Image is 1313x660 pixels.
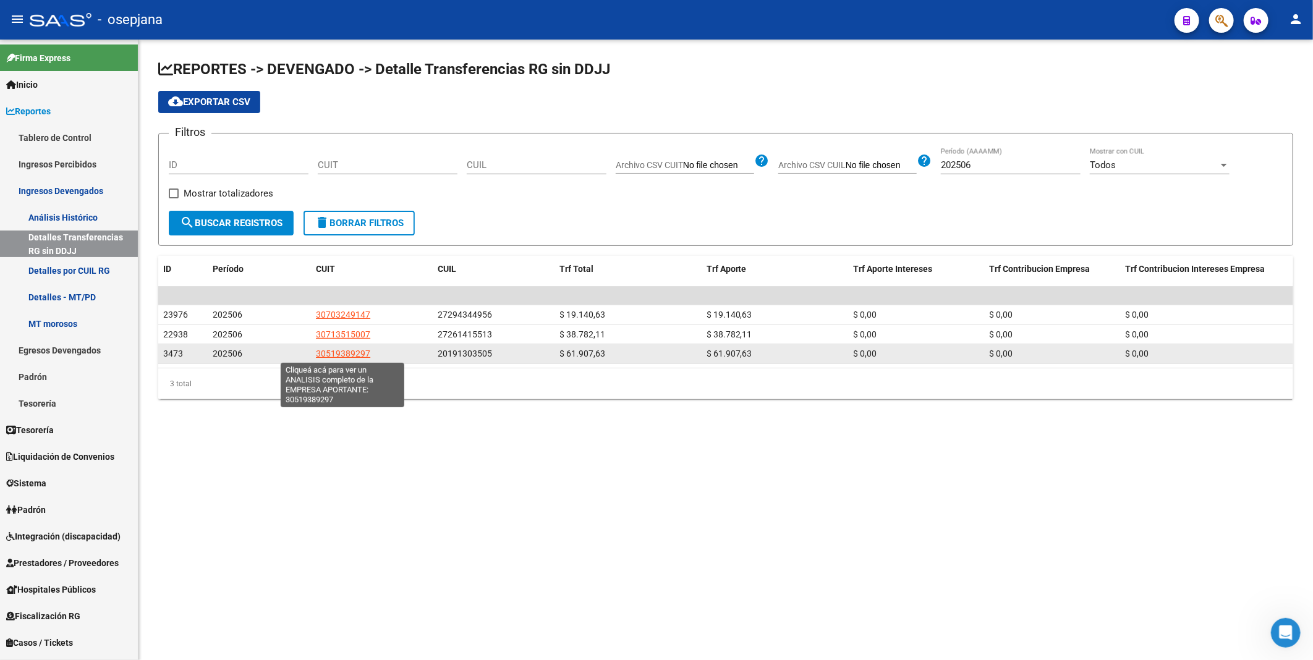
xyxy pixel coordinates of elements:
span: $ 0,00 [989,349,1013,358]
span: Trf Contribucion Intereses Empresa [1125,264,1265,274]
span: 202506 [213,349,242,358]
span: Borrar Filtros [315,218,404,229]
div: 27261415513 [438,328,492,342]
datatable-header-cell: Trf Aporte Intereses [848,256,984,282]
button: Borrar Filtros [304,211,415,235]
span: 23976 [163,310,188,319]
mat-icon: menu [10,12,25,27]
datatable-header-cell: CUIL [433,256,555,282]
span: 202506 [213,310,242,319]
span: Archivo CSV CUIT [616,160,683,170]
span: CUIT [316,264,335,274]
span: Todos [1090,159,1116,171]
span: Fiscalización RG [6,609,80,623]
span: $ 38.782,11 [707,329,752,339]
span: Exportar CSV [168,96,250,108]
span: $ 0,00 [853,349,877,358]
span: $ 61.907,63 [560,349,606,358]
span: Trf Aporte [707,264,747,274]
span: 30713515007 [316,329,370,339]
span: Firma Express [6,51,70,65]
span: 22938 [163,329,188,339]
input: Archivo CSV CUIL [846,160,917,171]
iframe: Intercom live chat [1271,618,1301,648]
input: Archivo CSV CUIT [683,160,754,171]
h3: Filtros [169,124,211,141]
div: 27294344956 [438,308,492,322]
span: $ 0,00 [989,310,1013,319]
mat-icon: help [917,153,932,168]
span: Archivo CSV CUIL [778,160,846,170]
span: Liquidación de Convenios [6,450,114,463]
datatable-header-cell: Trf Aporte [702,256,848,282]
span: ID [163,264,171,274]
span: $ 61.907,63 [707,349,752,358]
span: 30703249147 [316,310,370,319]
span: Trf Aporte Intereses [853,264,932,274]
mat-icon: delete [315,215,329,230]
datatable-header-cell: Trf Total [555,256,702,282]
span: $ 0,00 [853,329,877,339]
span: Trf Total [560,264,594,274]
span: 202506 [213,329,242,339]
mat-icon: help [754,153,769,168]
span: Integración (discapacidad) [6,530,121,543]
span: Mostrar totalizadores [184,186,273,201]
span: 3473 [163,349,183,358]
mat-icon: cloud_download [168,94,183,109]
span: $ 19.140,63 [560,310,606,319]
button: Buscar Registros [169,211,294,235]
span: $ 0,00 [1125,349,1149,358]
datatable-header-cell: CUIT [311,256,433,282]
span: Hospitales Públicos [6,583,96,596]
span: $ 0,00 [1125,329,1149,339]
span: Prestadores / Proveedores [6,556,119,570]
span: $ 0,00 [989,329,1013,339]
span: $ 38.782,11 [560,329,606,339]
span: $ 0,00 [853,310,877,319]
span: Inicio [6,78,38,91]
datatable-header-cell: ID [158,256,208,282]
span: CUIL [438,264,456,274]
mat-icon: search [180,215,195,230]
span: $ 19.140,63 [707,310,752,319]
datatable-header-cell: Período [208,256,311,282]
span: Trf Contribucion Empresa [989,264,1090,274]
span: - osepjana [98,6,163,33]
span: Padrón [6,503,46,517]
span: Buscar Registros [180,218,283,229]
span: $ 0,00 [1125,310,1149,319]
mat-icon: person [1288,12,1303,27]
span: Período [213,264,244,274]
span: Reportes [6,104,51,118]
span: REPORTES -> DEVENGADO -> Detalle Transferencias RG sin DDJJ [158,61,610,78]
datatable-header-cell: Trf Contribucion Empresa [984,256,1120,282]
datatable-header-cell: Trf Contribucion Intereses Empresa [1120,256,1293,282]
span: Casos / Tickets [6,636,73,649]
span: Sistema [6,476,46,490]
button: Exportar CSV [158,91,260,113]
span: Tesorería [6,423,54,437]
div: 3 total [158,368,1293,399]
div: 20191303505 [438,347,492,361]
span: 30519389297 [316,349,370,358]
